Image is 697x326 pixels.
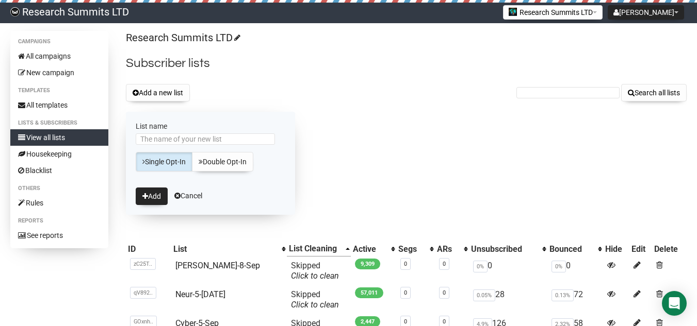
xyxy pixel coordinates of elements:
[126,31,239,44] a: Research Summits LTD
[174,192,202,200] a: Cancel
[443,261,446,267] a: 0
[10,195,108,211] a: Rules
[605,244,627,254] div: Hide
[469,256,548,286] td: 0
[355,287,383,298] span: 57,011
[126,84,190,101] button: Add a new list
[547,256,603,286] td: 0
[355,259,380,269] span: 9,309
[10,117,108,129] li: Lists & subscribers
[126,54,687,73] h2: Subscriber lists
[552,289,574,301] span: 0.13%
[603,242,629,256] th: Hide: No sort applied, sorting is disabled
[130,287,156,299] span: qV892..
[10,36,108,48] li: Campaigns
[652,242,687,256] th: Delete: No sort applied, sorting is disabled
[662,291,687,316] div: Open Intercom Messenger
[10,129,108,146] a: View all lists
[175,289,225,299] a: Neur-5-[DATE]
[136,122,285,131] label: List name
[404,289,407,296] a: 0
[10,97,108,113] a: All templates
[10,64,108,81] a: New campaign
[547,285,603,314] td: 72
[631,244,650,254] div: Edit
[10,215,108,227] li: Reports
[173,244,277,254] div: List
[130,258,156,270] span: zC25T..
[552,261,566,272] span: 0%
[175,261,260,270] a: [PERSON_NAME]-8-Sep
[289,244,341,254] div: List Cleaning
[629,242,652,256] th: Edit: No sort applied, sorting is disabled
[608,5,684,20] button: [PERSON_NAME]
[549,244,593,254] div: Bounced
[192,152,253,171] a: Double Opt-In
[171,242,287,256] th: List: No sort applied, activate to apply an ascending sort
[136,133,275,145] input: The name of your new list
[287,242,351,256] th: List Cleaning: Ascending sort applied, activate to apply a descending sort
[509,8,517,16] img: 2.jpg
[10,182,108,195] li: Others
[437,244,459,254] div: ARs
[471,244,538,254] div: Unsubscribed
[136,152,192,171] a: Single Opt-In
[469,285,548,314] td: 28
[404,261,407,267] a: 0
[435,242,469,256] th: ARs: No sort applied, activate to apply an ascending sort
[10,227,108,244] a: See reports
[291,271,339,281] a: Click to clean
[353,244,386,254] div: Active
[291,289,339,310] span: Skipped
[621,84,687,101] button: Search all lists
[128,244,169,254] div: ID
[473,289,495,301] span: 0.05%
[136,187,168,205] button: Add
[443,289,446,296] a: 0
[547,242,603,256] th: Bounced: No sort applied, activate to apply an ascending sort
[469,242,548,256] th: Unsubscribed: No sort applied, activate to apply an ascending sort
[10,162,108,179] a: Blacklist
[473,261,488,272] span: 0%
[398,244,425,254] div: Segs
[10,7,20,16] img: bccbfd5974049ef095ce3c15df0eef5a
[291,300,339,310] a: Click to clean
[126,242,171,256] th: ID: No sort applied, sorting is disabled
[291,261,339,281] span: Skipped
[10,84,108,97] li: Templates
[10,146,108,162] a: Housekeeping
[443,318,446,325] a: 0
[654,244,685,254] div: Delete
[10,48,108,64] a: All campaigns
[404,318,407,325] a: 0
[396,242,435,256] th: Segs: No sort applied, activate to apply an ascending sort
[351,242,396,256] th: Active: No sort applied, activate to apply an ascending sort
[503,5,603,20] button: Research Summits LTD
